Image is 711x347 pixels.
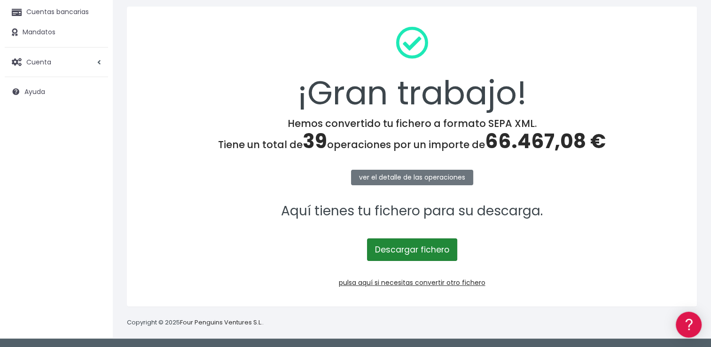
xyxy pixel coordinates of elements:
a: ver el detalle de las operaciones [351,170,473,185]
p: Copyright © 2025 . [127,318,264,328]
a: Información general [9,80,179,95]
span: 66.467,08 € [485,127,606,155]
button: Contáctanos [9,252,179,268]
span: 39 [303,127,327,155]
a: Perfiles de empresas [9,163,179,177]
a: pulsa aquí si necesitas convertir otro fichero [339,278,485,287]
a: Formatos [9,119,179,134]
a: Videotutoriales [9,148,179,163]
a: Ayuda [5,82,108,102]
div: Facturación [9,187,179,196]
a: Cuenta [5,52,108,72]
div: ¡Gran trabajo! [139,19,685,118]
a: Descargar fichero [367,238,457,261]
a: Four Penguins Ventures S.L. [180,318,262,327]
h4: Hemos convertido tu fichero a formato SEPA XML. Tiene un total de operaciones por un importe de [139,118,685,153]
span: Ayuda [24,87,45,96]
p: Aquí tienes tu fichero para su descarga. [139,201,685,222]
a: Problemas habituales [9,134,179,148]
div: Programadores [9,226,179,235]
a: POWERED BY ENCHANT [129,271,181,280]
span: Cuenta [26,57,51,66]
div: Convertir ficheros [9,104,179,113]
div: Información general [9,65,179,74]
a: Cuentas bancarias [5,2,108,22]
a: API [9,240,179,255]
a: General [9,202,179,216]
a: Mandatos [5,23,108,42]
